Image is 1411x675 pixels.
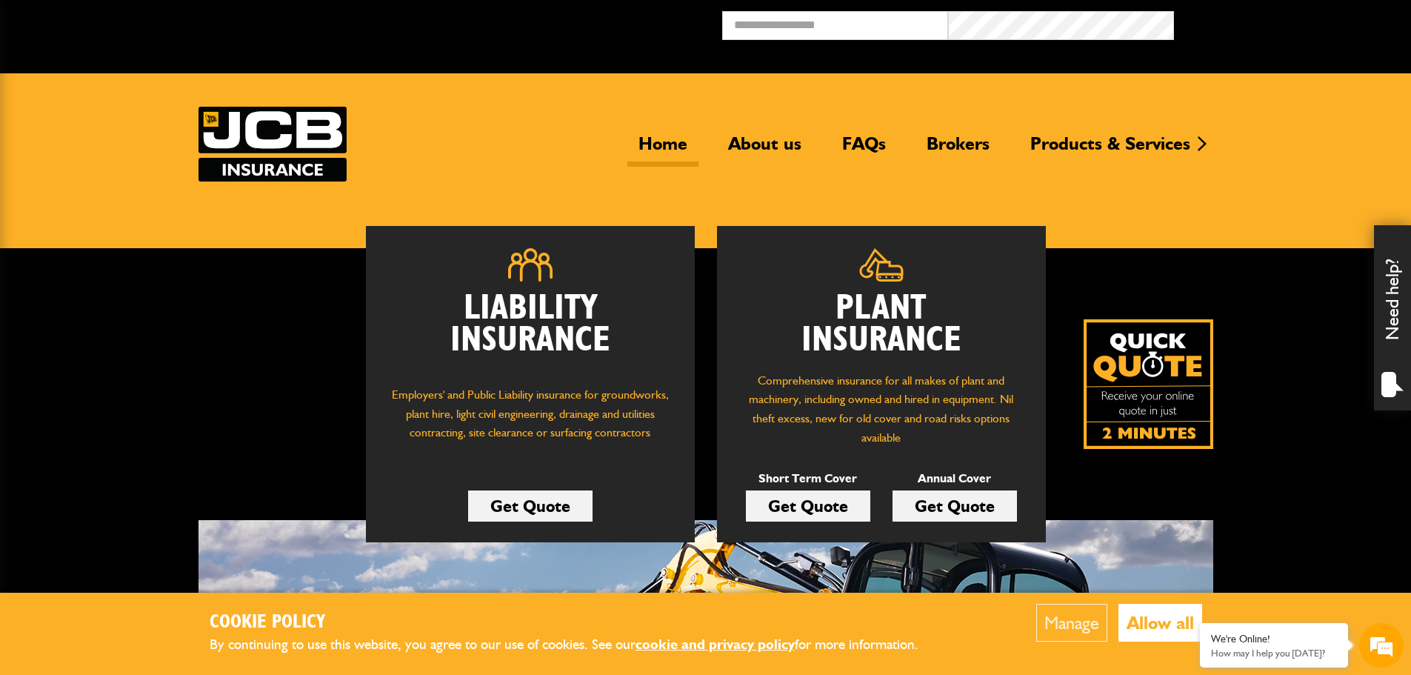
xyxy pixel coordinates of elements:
[893,469,1017,488] p: Annual Cover
[1118,604,1202,642] button: Allow all
[1174,11,1400,34] button: Broker Login
[739,293,1024,356] h2: Plant Insurance
[468,491,593,522] a: Get Quote
[388,293,673,371] h2: Liability Insurance
[1084,319,1213,449] img: Quick Quote
[915,133,1001,167] a: Brokers
[1036,604,1107,642] button: Manage
[210,611,943,634] h2: Cookie Policy
[1211,633,1337,645] div: We're Online!
[746,469,870,488] p: Short Term Cover
[1211,648,1337,659] p: How may I help you today?
[1374,225,1411,410] div: Need help?
[1019,133,1201,167] a: Products & Services
[1084,319,1213,449] a: Get your insurance quote isn just 2-minutes
[893,491,1017,522] a: Get Quote
[746,491,870,522] a: Get Quote
[199,107,347,182] img: JCB Insurance Services logo
[717,133,813,167] a: About us
[388,385,673,456] p: Employers' and Public Liability insurance for groundworks, plant hire, light civil engineering, d...
[831,133,897,167] a: FAQs
[636,636,795,653] a: cookie and privacy policy
[739,371,1024,447] p: Comprehensive insurance for all makes of plant and machinery, including owned and hired in equipm...
[210,634,943,656] p: By continuing to use this website, you agree to our use of cookies. See our for more information.
[627,133,698,167] a: Home
[199,107,347,182] a: JCB Insurance Services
